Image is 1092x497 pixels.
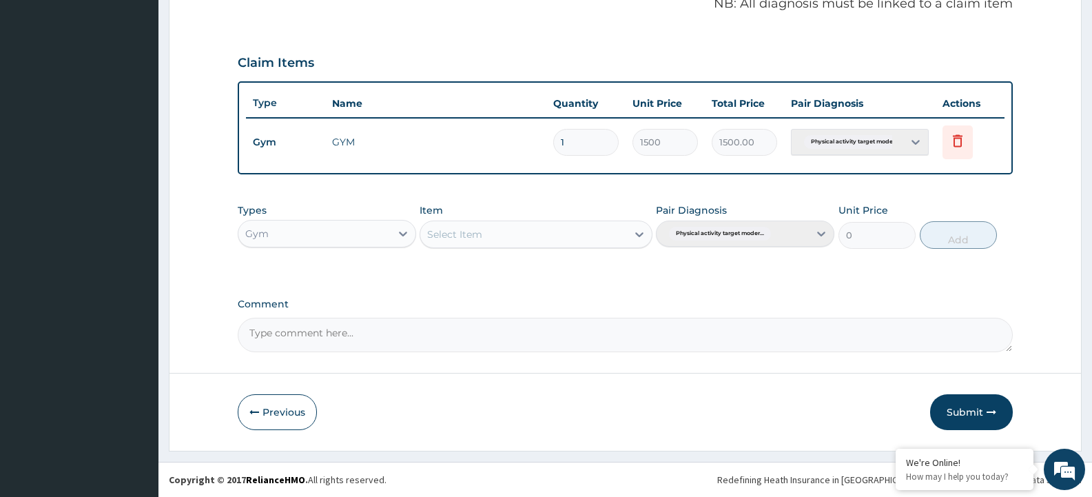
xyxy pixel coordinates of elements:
div: Select Item [427,227,482,241]
div: Redefining Heath Insurance in [GEOGRAPHIC_DATA] using Telemedicine and Data Science! [717,473,1082,487]
th: Total Price [705,90,784,117]
td: Gym [246,130,325,155]
th: Actions [936,90,1005,117]
th: Type [246,90,325,116]
a: RelianceHMO [246,474,305,486]
button: Add [920,221,997,249]
strong: Copyright © 2017 . [169,474,308,486]
th: Quantity [546,90,626,117]
label: Unit Price [838,203,888,217]
textarea: Type your message and hit 'Enter' [7,342,262,390]
td: GYM [325,128,546,156]
div: Minimize live chat window [226,7,259,40]
span: We're online! [80,156,190,296]
div: Chat with us now [72,77,231,95]
img: d_794563401_company_1708531726252_794563401 [25,69,56,103]
p: How may I help you today? [906,471,1023,483]
label: Comment [238,298,1013,310]
footer: All rights reserved. [158,462,1092,497]
th: Unit Price [626,90,705,117]
button: Submit [930,394,1013,430]
label: Pair Diagnosis [656,203,727,217]
h3: Claim Items [238,56,314,71]
button: Previous [238,394,317,430]
label: Types [238,205,267,216]
label: Item [420,203,443,217]
div: Gym [245,227,269,241]
th: Name [325,90,546,117]
div: We're Online! [906,456,1023,469]
th: Pair Diagnosis [784,90,936,117]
